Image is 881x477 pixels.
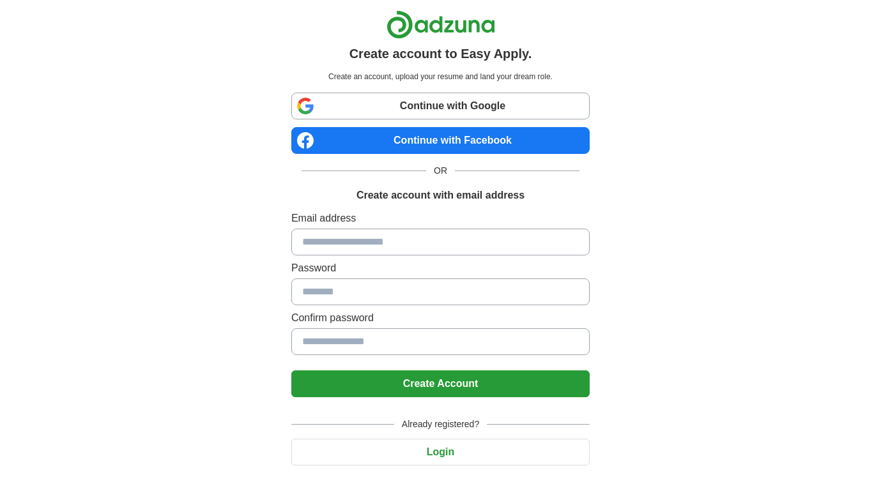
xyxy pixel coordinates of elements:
[291,211,590,226] label: Email address
[356,188,525,203] h1: Create account with email address
[291,127,590,154] a: Continue with Facebook
[291,261,590,276] label: Password
[291,370,590,397] button: Create Account
[349,44,532,63] h1: Create account to Easy Apply.
[291,93,590,119] a: Continue with Google
[291,439,590,466] button: Login
[294,71,587,82] p: Create an account, upload your resume and land your dream role.
[387,10,495,39] img: Adzuna logo
[291,446,590,457] a: Login
[394,418,487,431] span: Already registered?
[291,310,590,326] label: Confirm password
[426,164,455,178] span: OR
